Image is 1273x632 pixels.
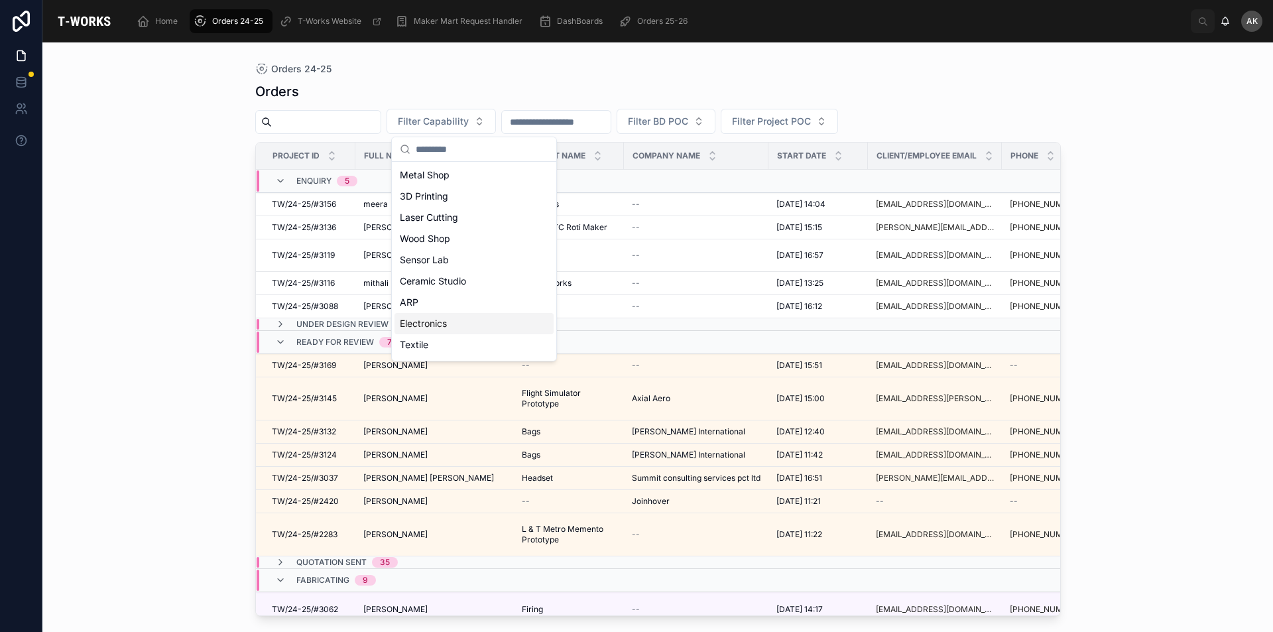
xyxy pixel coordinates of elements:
a: [DATE] 15:00 [776,393,860,404]
a: [PHONE_NUMBER] [1010,393,1081,404]
span: -- [522,496,530,507]
a: [PHONE_NUMBER] [1010,301,1093,312]
a: -- [1010,496,1093,507]
div: Miscellaneous [394,355,554,377]
a: -- [632,278,760,288]
a: [DATE] 16:51 [776,473,860,483]
a: Bags [522,426,616,437]
a: [EMAIL_ADDRESS][DOMAIN_NAME] [876,199,994,210]
span: TW/24-25/#3037 [272,473,338,483]
a: [EMAIL_ADDRESS][DOMAIN_NAME] [876,360,994,371]
span: -- [632,278,640,288]
span: -- [632,604,640,615]
a: -- [522,360,616,371]
span: Company Name [633,151,700,161]
a: L & T Metro Memento Prototype [522,524,616,545]
a: [PERSON_NAME] [363,496,506,507]
span: T-Works Website [298,16,361,27]
div: Electronics [394,313,554,334]
a: [PHONE_NUMBER] [1010,473,1093,483]
a: DashBoards [534,9,612,33]
a: [DATE] 15:51 [776,360,860,371]
span: [PERSON_NAME] [363,529,428,540]
a: Mini T-Works [522,278,616,288]
span: [DATE] 14:17 [776,604,823,615]
span: [PERSON_NAME] [363,250,428,261]
a: templates [522,199,616,210]
a: TW/24-25/#3132 [272,426,347,437]
a: mithali [363,278,506,288]
a: Firing [522,604,616,615]
span: Bags [522,450,540,460]
span: Project ITC Roti Maker [522,222,607,233]
span: [PERSON_NAME] [363,222,428,233]
a: [EMAIL_ADDRESS][DOMAIN_NAME] [876,278,994,288]
a: [PHONE_NUMBER] [1010,450,1081,460]
div: 3D Printing [394,186,554,207]
span: meera [363,199,388,210]
span: Firing [522,604,543,615]
a: [PERSON_NAME][EMAIL_ADDRESS][PERSON_NAME][DOMAIN_NAME] [876,473,994,483]
span: [PERSON_NAME] [363,450,428,460]
a: BMGF ( BMGF) [522,245,616,266]
a: [DATE] 12:40 [776,426,860,437]
a: [PHONE_NUMBER] [1010,529,1093,540]
a: [PERSON_NAME] [363,222,506,233]
a: -- [632,199,760,210]
a: -- [522,496,616,507]
span: Quotation Sent [296,557,367,568]
a: TW/24-25/#3119 [272,250,347,261]
span: TW/24-25/#2283 [272,529,337,540]
div: Wood Shop [394,228,554,249]
span: TW/24-25/#3062 [272,604,338,615]
div: scrollable content [126,7,1191,36]
a: [PHONE_NUMBER] [1010,278,1093,288]
a: [PERSON_NAME] [363,529,506,540]
span: Enquiry [296,176,332,186]
a: Summit consulting services pct ltd [632,473,760,483]
span: [PERSON_NAME] International [632,426,745,437]
a: Orders 25-26 [615,9,697,33]
a: Orders 24-25 [190,9,273,33]
a: TW/24-25/#3169 [272,360,347,371]
div: Ceramic Studio [394,271,554,292]
a: [PHONE_NUMBER] [1010,604,1093,615]
span: -- [1010,496,1018,507]
span: Filter BD POC [628,115,688,128]
span: [DATE] 11:22 [776,529,822,540]
span: TW/24-25/#3136 [272,222,336,233]
a: [PHONE_NUMBER] [1010,426,1081,437]
a: [EMAIL_ADDRESS][DOMAIN_NAME] [876,604,994,615]
span: [PERSON_NAME] [PERSON_NAME] [363,473,494,483]
a: [EMAIL_ADDRESS][DOMAIN_NAME] [876,426,994,437]
a: [PERSON_NAME] [363,450,506,460]
div: 7 [387,337,392,348]
span: Project ID [273,151,320,161]
a: TW/24-25/#2420 [272,496,347,507]
a: [PHONE_NUMBER] [1010,301,1081,312]
a: [PHONE_NUMBER] [1010,473,1081,483]
span: [DATE] 11:42 [776,450,823,460]
a: [DATE] 16:12 [776,301,860,312]
a: -- [632,222,760,233]
span: Axial Aero [632,393,670,404]
div: Textile [394,334,554,355]
a: [EMAIL_ADDRESS][DOMAIN_NAME] [876,529,994,540]
a: TW/24-25/#3145 [272,393,347,404]
a: Flight Simulator Prototype [522,388,616,409]
a: [EMAIL_ADDRESS][DOMAIN_NAME] [876,250,994,261]
a: -- [876,496,994,507]
span: -- [632,301,640,312]
a: [PERSON_NAME] International [632,426,760,437]
a: TW/24-25/#3088 [272,301,347,312]
span: Phone [1010,151,1038,161]
span: -- [632,529,640,540]
span: [DATE] 15:15 [776,222,822,233]
a: [PHONE_NUMBER] [1010,393,1093,404]
a: [PHONE_NUMBER] [1010,250,1093,261]
span: AK [1246,16,1258,27]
